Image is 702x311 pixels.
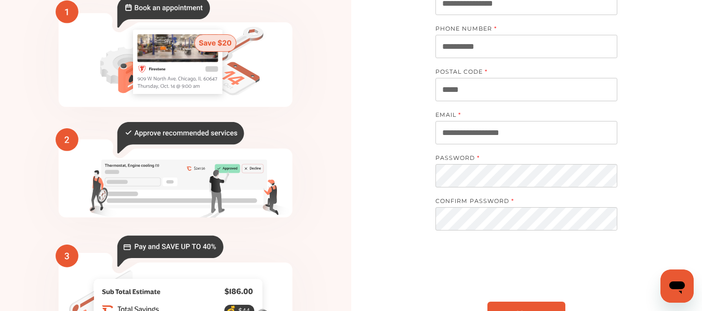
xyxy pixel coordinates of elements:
iframe: reCAPTCHA [447,253,605,294]
label: PHONE NUMBER [435,25,607,35]
label: EMAIL [435,111,607,121]
label: CONFIRM PASSWORD [435,197,607,207]
label: PASSWORD [435,154,607,164]
iframe: Button to launch messaging window [660,269,694,303]
label: POSTAL CODE [435,68,607,78]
